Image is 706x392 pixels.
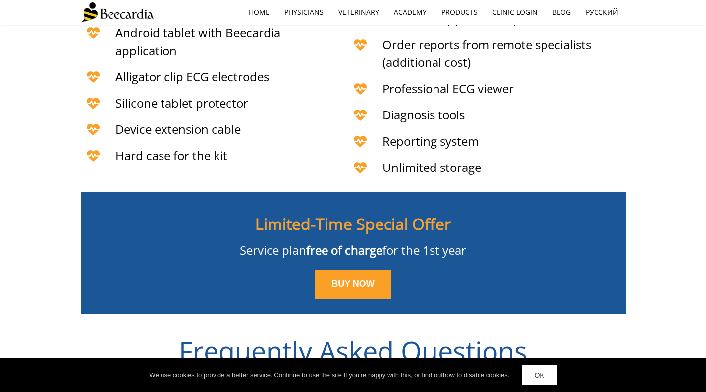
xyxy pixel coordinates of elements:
a: Русский [578,1,626,24]
span: Frequently Asked Questions [179,333,527,369]
span: for the 1st year [382,242,466,258]
a: how to disable cookies [443,371,508,379]
span: Service plan [240,242,306,258]
a: OK [522,365,556,385]
span: Limited-Time Special Offer [255,213,451,234]
span: Silicone tablet protector [115,95,248,111]
span: Hard case for the kit [115,147,227,164]
a: home [241,1,277,24]
a: Products [434,1,485,24]
img: Beecardia [81,2,154,22]
a: Blog [545,1,578,24]
span: free of charge [306,242,382,258]
a: Academy [386,1,434,24]
a: Physicians [277,1,331,24]
a: Clinic Login [485,1,545,24]
div: We use cookies to provide a better service. Continue to use the site If you're happy with this, o... [149,370,509,380]
span: Professional ECG viewer [382,80,514,97]
span: Android tablet with Beecardia application [115,24,280,58]
span: Device extension cable [115,121,241,137]
span: Diagnosis tools [382,107,465,123]
span: Unlimited storage [382,159,481,175]
a: Veterinary [331,1,386,24]
span: Alligator clip ECG electrodes [115,68,269,85]
span: Reporting system [382,133,479,149]
span: BUY NOW [331,279,375,289]
a: BUY NOW [315,270,391,299]
span: Order reports from remote specialists (additional cost) [382,36,591,70]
